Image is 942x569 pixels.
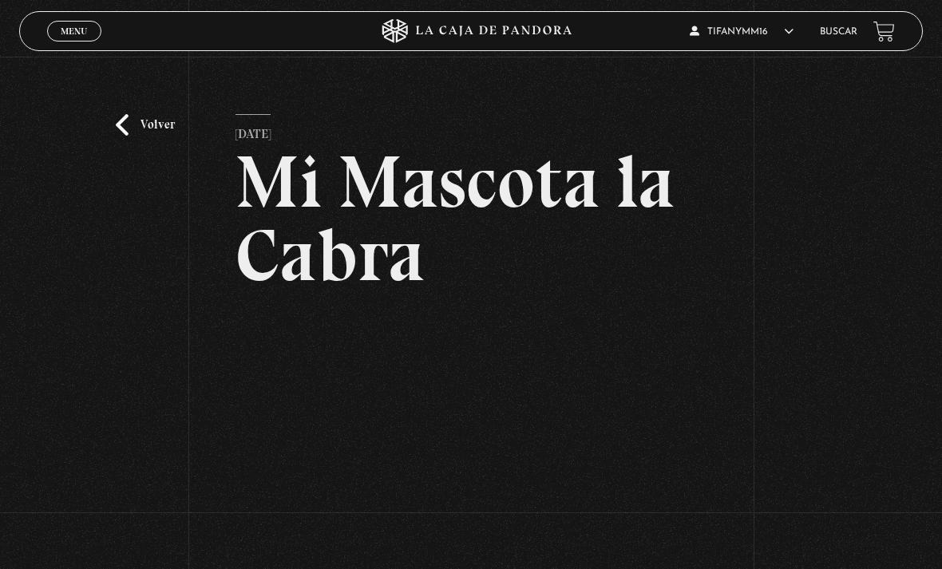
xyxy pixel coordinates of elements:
span: tifanymm16 [690,27,794,37]
a: Buscar [820,27,857,37]
a: Volver [116,114,175,136]
p: [DATE] [235,114,271,146]
span: Cerrar [56,40,93,51]
h2: Mi Mascota la Cabra [235,145,706,292]
span: Menu [61,26,87,36]
a: View your shopping cart [873,21,895,42]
